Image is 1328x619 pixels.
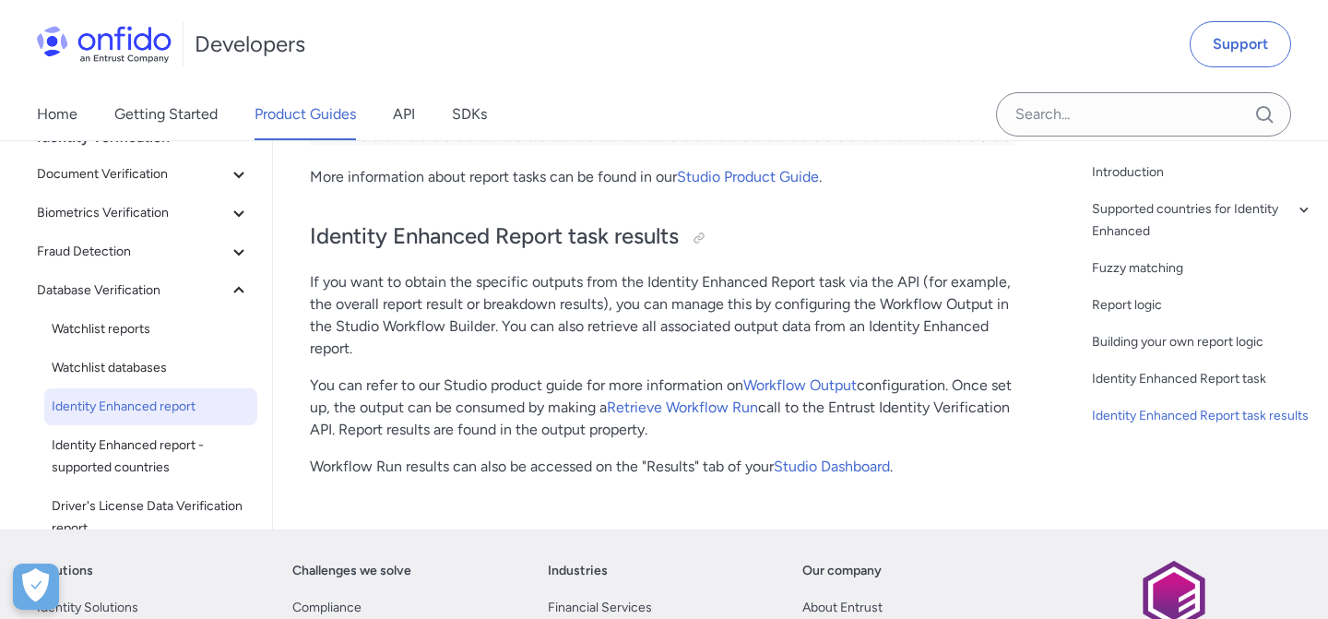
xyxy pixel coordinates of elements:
a: Solutions [37,560,93,582]
span: Biometrics Verification [37,202,228,224]
a: Identity Enhanced report - supported countries [44,427,257,486]
span: Identity Enhanced report - supported countries [52,434,250,479]
p: Workflow Run results can also be accessed on the "Results" tab of your . [310,456,1014,478]
span: Driver's License Data Verification report [52,495,250,540]
a: Report logic [1092,294,1313,316]
a: Driver's License Data Verification report [44,488,257,547]
a: Retrieve Workflow Run [607,399,758,416]
a: Building your own report logic [1092,331,1313,353]
a: Support [1190,21,1291,67]
p: More information about report tasks can be found in our . [310,166,1014,188]
button: Document Verification [30,156,257,193]
a: Our company [802,560,882,582]
a: Studio Dashboard [774,458,890,475]
a: Studio Product Guide [677,168,819,185]
a: Identity Enhanced Report task [1092,368,1313,390]
a: Product Guides [255,89,356,140]
span: Document Verification [37,163,228,185]
span: Identity Enhanced report [52,396,250,418]
button: Open Preferences [13,564,59,610]
a: Challenges we solve [292,560,411,582]
span: Fraud Detection [37,241,228,263]
a: Watchlist reports [44,311,257,348]
button: Database Verification [30,272,257,309]
a: Identity Solutions [37,597,138,619]
a: Identity Enhanced report [44,388,257,425]
h1: Developers [195,30,305,59]
h2: Identity Enhanced Report task results [310,221,1014,253]
a: Home [37,89,77,140]
span: Watchlist databases [52,357,250,379]
span: Database Verification [37,280,228,302]
a: Identity Enhanced Report task results [1092,405,1313,427]
a: Introduction [1092,161,1313,184]
button: Biometrics Verification [30,195,257,232]
a: Watchlist databases [44,350,257,387]
a: About Entrust [802,597,883,619]
a: Workflow Output [743,376,857,394]
button: Fraud Detection [30,233,257,270]
span: Watchlist reports [52,318,250,340]
p: If you want to obtain the specific outputs from the Identity Enhanced Report task via the API (fo... [310,271,1014,360]
a: Fuzzy matching [1092,257,1313,280]
a: SDKs [452,89,487,140]
div: Cookie Preferences [13,564,59,610]
input: Onfido search input field [996,92,1291,137]
a: Compliance [292,597,362,619]
a: Industries [548,560,608,582]
img: Onfido Logo [37,26,172,63]
a: Supported countries for Identity Enhanced [1092,198,1313,243]
a: Getting Started [114,89,218,140]
a: Financial Services [548,597,652,619]
p: You can refer to our Studio product guide for more information on configuration. Once set up, the... [310,375,1014,441]
a: API [393,89,415,140]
